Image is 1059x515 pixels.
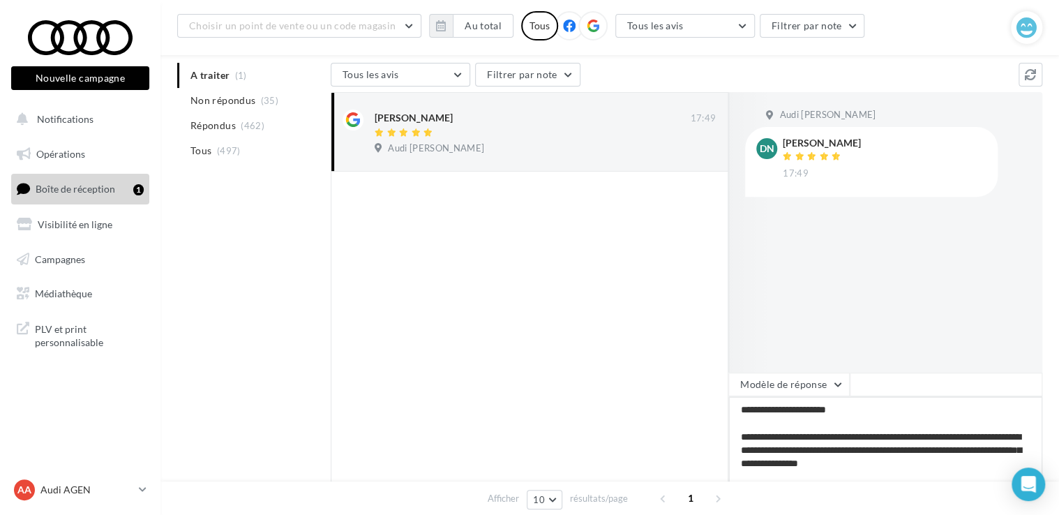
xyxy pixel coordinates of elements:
span: 10 [533,494,545,505]
div: [PERSON_NAME] [375,111,453,125]
button: Au total [429,14,513,38]
a: PLV et print personnalisable [8,314,152,355]
span: (462) [241,120,264,131]
span: Notifications [37,113,93,125]
div: [PERSON_NAME] [783,138,861,148]
a: Visibilité en ligne [8,210,152,239]
span: 17:49 [783,167,809,180]
div: 1 [133,184,144,195]
span: 1 [679,487,702,509]
p: Audi AGEN [40,483,133,497]
button: Choisir un point de vente ou un code magasin [177,14,421,38]
button: Nouvelle campagne [11,66,149,90]
div: Tous [521,11,558,40]
a: Médiathèque [8,279,152,308]
button: Filtrer par note [475,63,580,87]
span: 17:49 [690,112,716,125]
button: Modèle de réponse [728,373,850,396]
span: Tous les avis [627,20,684,31]
span: Médiathèque [35,288,92,299]
span: Afficher [488,492,519,505]
span: Visibilité en ligne [38,218,112,230]
span: résultats/page [570,492,628,505]
span: Non répondus [190,94,255,107]
span: Choisir un point de vente ou un code magasin [189,20,396,31]
span: (35) [261,95,278,106]
span: Campagnes [35,253,85,264]
a: AA Audi AGEN [11,477,149,503]
span: Audi [PERSON_NAME] [388,142,484,155]
a: Opérations [8,140,152,169]
span: PLV et print personnalisable [35,320,144,350]
button: Tous les avis [331,63,470,87]
span: Opérations [36,148,85,160]
span: Tous [190,144,211,158]
span: (497) [217,145,241,156]
button: 10 [527,490,562,509]
a: Boîte de réception1 [8,174,152,204]
span: AA [17,483,31,497]
span: Boîte de réception [36,183,115,195]
div: Open Intercom Messenger [1012,468,1045,501]
span: Audi [PERSON_NAME] [779,109,876,121]
span: Répondus [190,119,236,133]
a: Campagnes [8,245,152,274]
span: DN [760,142,774,156]
button: Notifications [8,105,147,134]
button: Filtrer par note [760,14,865,38]
span: Tous les avis [343,68,399,80]
button: Tous les avis [615,14,755,38]
button: Au total [453,14,513,38]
